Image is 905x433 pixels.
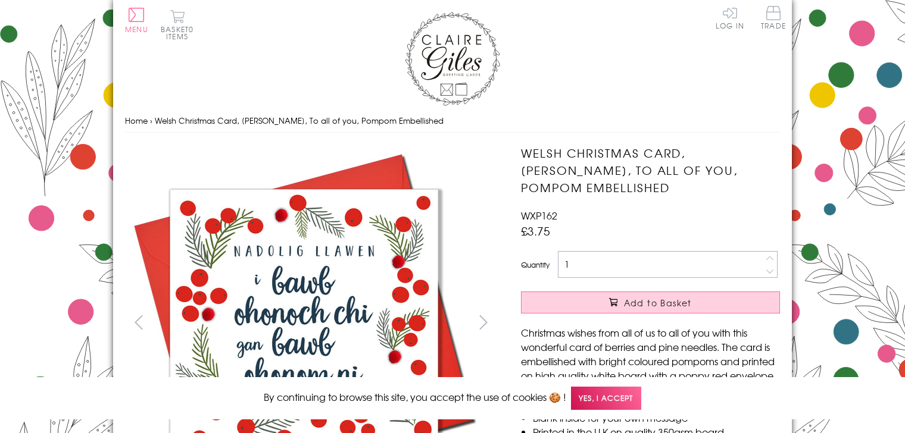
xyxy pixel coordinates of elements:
span: › [150,115,152,126]
button: Menu [125,8,148,33]
span: WXP162 [521,208,557,222]
a: Log In [716,6,744,29]
button: Add to Basket [521,291,780,313]
span: Add to Basket [624,297,692,309]
h1: Welsh Christmas Card, [PERSON_NAME], To all of you, Pompom Embellished [521,145,780,196]
img: Welsh Christmas Card, Nadolig Llawen, To all of you, Pompom Embellished [497,145,854,430]
a: Trade [761,6,786,32]
span: Trade [761,6,786,29]
span: Menu [125,24,148,34]
span: Yes, I accept [571,387,641,410]
button: Basket0 items [161,10,194,40]
span: £3.75 [521,222,550,239]
nav: breadcrumbs [125,109,780,133]
p: Christmas wishes from all of us to all of you with this wonderful card of berries and pine needle... [521,325,780,382]
button: next [470,309,497,335]
a: Home [125,115,148,126]
span: Welsh Christmas Card, [PERSON_NAME], To all of you, Pompom Embellished [155,115,444,126]
label: Quantity [521,259,550,270]
span: 0 items [166,24,194,42]
img: Claire Giles Greetings Cards [405,12,500,106]
button: prev [125,309,152,335]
